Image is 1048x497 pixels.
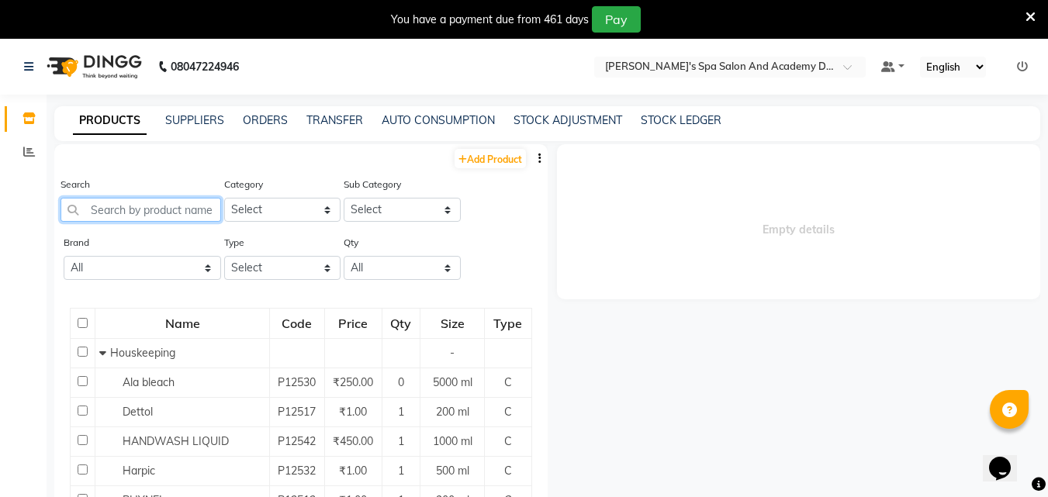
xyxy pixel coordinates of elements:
iframe: chat widget [983,435,1032,481]
span: ₹1.00 [339,405,367,419]
span: P12517 [278,405,316,419]
span: Collapse Row [99,346,110,360]
button: Pay [592,6,641,33]
span: 1 [398,464,404,478]
div: Price [326,309,381,337]
span: 200 ml [436,405,469,419]
a: AUTO CONSUMPTION [382,113,495,127]
div: Type [486,309,530,337]
span: 1000 ml [433,434,472,448]
span: Dettol [123,405,153,419]
label: Sub Category [344,178,401,192]
a: STOCK LEDGER [641,113,721,127]
b: 08047224946 [171,45,239,88]
span: HANDWASH LIQUID [123,434,229,448]
div: Qty [383,309,419,337]
span: 1 [398,434,404,448]
label: Category [224,178,263,192]
div: Name [96,309,268,337]
span: C [504,405,512,419]
span: Ala bleach [123,375,175,389]
span: P12530 [278,375,316,389]
a: PRODUCTS [73,107,147,135]
span: - [450,346,455,360]
label: Brand [64,236,89,250]
span: C [504,434,512,448]
span: 0 [398,375,404,389]
span: P12532 [278,464,316,478]
span: ₹450.00 [333,434,373,448]
span: C [504,464,512,478]
span: P12542 [278,434,316,448]
a: Add Product [455,149,526,168]
span: Harpic [123,464,155,478]
span: 1 [398,405,404,419]
span: 5000 ml [433,375,472,389]
span: C [504,375,512,389]
label: Type [224,236,244,250]
input: Search by product name or code [61,198,221,222]
span: Houskeeping [110,346,175,360]
span: ₹1.00 [339,464,367,478]
img: logo [40,45,146,88]
label: Qty [344,236,358,250]
div: You have a payment due from 461 days [391,12,589,28]
a: STOCK ADJUSTMENT [514,113,622,127]
div: Code [271,309,323,337]
span: 500 ml [436,464,469,478]
span: Empty details [557,144,1041,299]
label: Search [61,178,90,192]
div: Size [421,309,484,337]
a: SUPPLIERS [165,113,224,127]
a: ORDERS [243,113,288,127]
span: ₹250.00 [333,375,373,389]
a: TRANSFER [306,113,363,127]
